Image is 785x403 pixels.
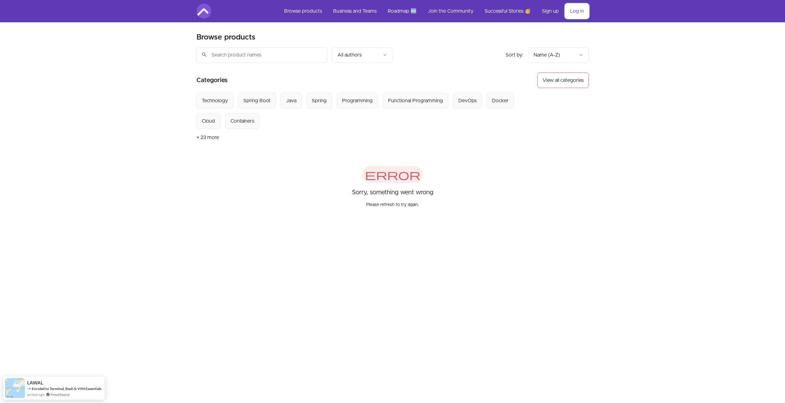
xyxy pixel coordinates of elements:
img: provesource social proof notification image [5,378,25,398]
p: Please refresh to try again. [366,197,419,208]
h2: Categories [196,73,228,88]
div: Programming [342,97,373,104]
img: Amigoscode logo [196,4,211,19]
span: search [201,50,207,59]
button: Filter by author [332,47,393,63]
button: Product sort options [528,47,589,63]
a: Successful Stories 🥳 [480,4,536,19]
a: Log in [565,4,589,19]
span: an hour ago [27,392,44,397]
a: Sign up [537,4,564,19]
button: View all categories [537,73,589,88]
div: Cloud [202,117,215,125]
a: Join the Community [423,4,478,19]
div: Containers [230,117,254,125]
span: LAWAL [27,380,43,385]
div: Java [286,97,296,104]
a: Browse products [279,4,327,19]
div: Docker [492,97,509,104]
div: Technology [202,97,228,104]
nav: Main [279,4,589,19]
span: Sort by: [506,52,523,57]
h2: Browse products [196,32,255,42]
div: Spring [312,97,327,104]
div: Spring Boot [243,97,271,104]
div: Functional Programming [388,97,443,104]
div: DevOps [458,97,477,104]
input: Search product names [196,47,327,63]
p: Sorry, something went wrong [352,188,433,197]
a: Business and Teams [328,4,382,19]
span: -> [27,386,31,391]
button: + 23 more [196,129,219,146]
span: error [362,166,423,183]
a: Roadmap 🆕 [383,4,422,19]
a: ProveSource [51,392,70,397]
a: Enroled to Terminal, Bash & VIM Essentials [32,386,101,391]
